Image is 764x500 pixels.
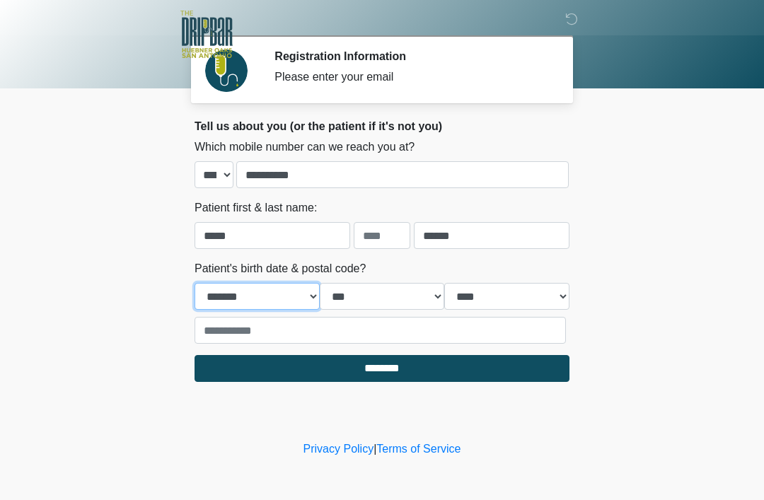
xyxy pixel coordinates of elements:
a: | [374,443,376,455]
label: Patient first & last name: [195,199,317,216]
a: Terms of Service [376,443,461,455]
img: The DRIPBaR - The Strand at Huebner Oaks Logo [180,11,233,58]
div: Please enter your email [274,69,548,86]
img: Agent Avatar [205,50,248,92]
label: Patient's birth date & postal code? [195,260,366,277]
h2: Tell us about you (or the patient if it's not you) [195,120,569,133]
a: Privacy Policy [303,443,374,455]
label: Which mobile number can we reach you at? [195,139,415,156]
